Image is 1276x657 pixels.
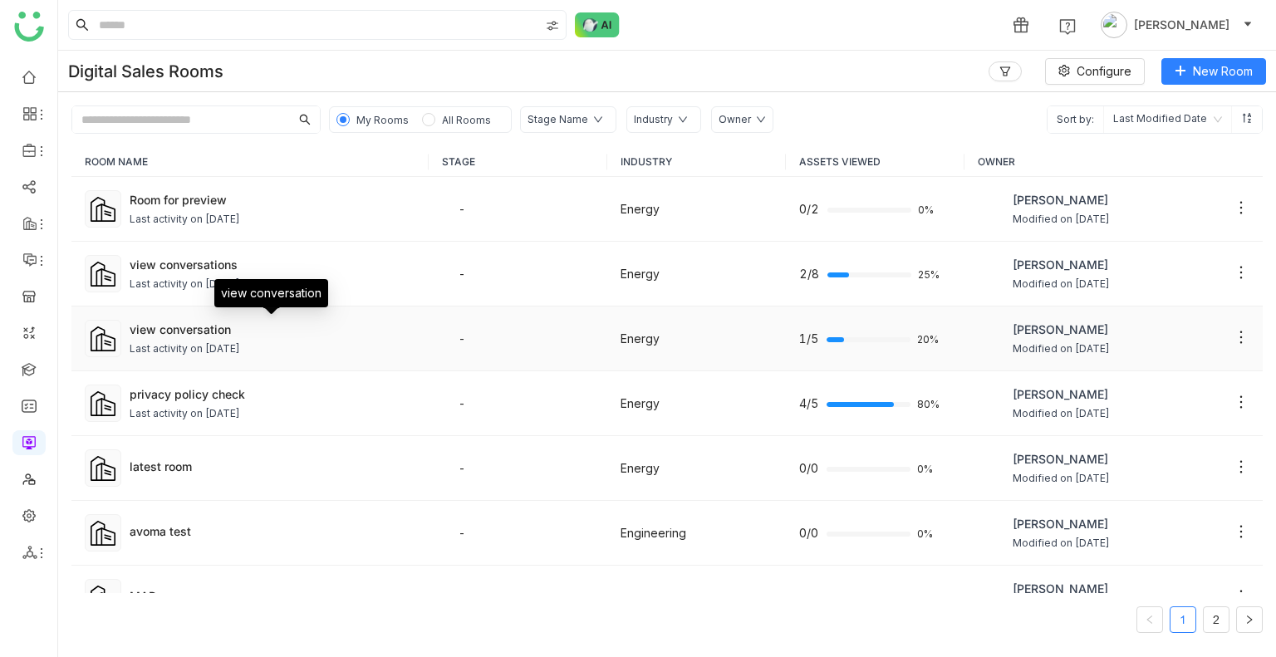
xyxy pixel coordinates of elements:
span: Modified on [DATE] [1013,341,1110,357]
span: All Rooms [442,114,491,126]
span: [PERSON_NAME] [1013,515,1110,533]
span: Modified on [DATE] [1013,406,1110,422]
span: 0% [918,205,938,215]
span: 0% [917,464,937,474]
span: - [459,526,465,540]
li: 2 [1203,606,1229,633]
span: - [459,267,465,281]
span: - [459,591,465,605]
img: 684a9b22de261c4b36a3d00f [978,455,1004,482]
span: [PERSON_NAME] [1134,16,1229,34]
div: Last activity on [DATE] [130,406,240,422]
a: 1 [1170,607,1195,632]
div: Last activity on [DATE] [130,212,240,228]
span: Modified on [DATE] [1013,471,1110,487]
img: 684a9b22de261c4b36a3d00f [978,196,1004,223]
th: ROOM NAME [71,147,429,177]
span: [PERSON_NAME] [1013,450,1110,468]
img: avatar [1101,12,1127,38]
span: 0/6 [799,589,818,607]
div: Digital Sales Rooms [68,61,223,81]
span: New Room [1193,62,1253,81]
span: Energy [621,267,660,281]
span: 25% [918,270,938,280]
span: 80% [917,400,937,409]
span: [PERSON_NAME] [1013,256,1110,274]
img: 684a9b22de261c4b36a3d00f [978,520,1004,547]
div: MAP [130,587,415,605]
th: INDUSTRY [607,147,786,177]
span: 0% [917,529,937,539]
span: 0/0 [799,459,818,478]
img: search-type.svg [546,19,559,32]
button: Configure [1045,58,1145,85]
div: view conversations [130,256,415,273]
span: Modified on [DATE] [1013,277,1110,292]
button: [PERSON_NAME] [1097,12,1256,38]
span: Energy [621,202,660,216]
img: help.svg [1059,18,1076,35]
span: [PERSON_NAME] [1013,321,1110,339]
div: Owner [719,112,751,128]
span: Energy [621,591,660,605]
span: Modified on [DATE] [1013,536,1110,552]
span: Energy [621,396,660,410]
div: view conversation [214,279,328,307]
span: 4/5 [799,395,818,413]
div: Stage Name [528,112,588,128]
span: Energy [621,331,660,346]
span: Energy [621,461,660,475]
span: - [459,331,465,346]
span: Configure [1077,62,1131,81]
div: avoma test [130,522,415,540]
span: Sort by: [1048,106,1103,133]
span: [PERSON_NAME] [1013,580,1110,598]
button: Previous Page [1136,606,1163,633]
div: latest room [130,458,415,475]
a: 2 [1204,607,1229,632]
span: - [459,461,465,475]
span: My Rooms [356,114,409,126]
div: Industry [634,112,673,128]
th: STAGE [429,147,607,177]
img: 684a9b22de261c4b36a3d00f [978,585,1004,611]
img: 684a9b22de261c4b36a3d00f [978,261,1004,287]
img: 684a9b22de261c4b36a3d00f [978,326,1004,352]
th: OWNER [964,147,1263,177]
span: 2/8 [799,265,819,283]
span: - [459,202,465,216]
nz-select-item: Last Modified Date [1113,106,1222,133]
button: New Room [1161,58,1266,85]
img: ask-buddy-normal.svg [575,12,620,37]
img: 684a9b22de261c4b36a3d00f [978,390,1004,417]
span: Engineering [621,526,686,540]
span: [PERSON_NAME] [1013,191,1110,209]
span: - [459,396,465,410]
span: 0/0 [799,524,818,542]
span: Modified on [DATE] [1013,212,1110,228]
span: [PERSON_NAME] [1013,385,1110,404]
div: Room for preview [130,191,415,208]
div: view conversation [130,321,415,338]
span: 20% [917,335,937,345]
button: Next Page [1236,606,1263,633]
span: 0/2 [799,200,819,218]
div: privacy policy check [130,385,415,403]
img: logo [14,12,44,42]
th: ASSETS VIEWED [786,147,964,177]
div: Last activity on [DATE] [130,277,240,292]
div: Last activity on [DATE] [130,341,240,357]
li: 1 [1170,606,1196,633]
span: 1/5 [799,330,818,348]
